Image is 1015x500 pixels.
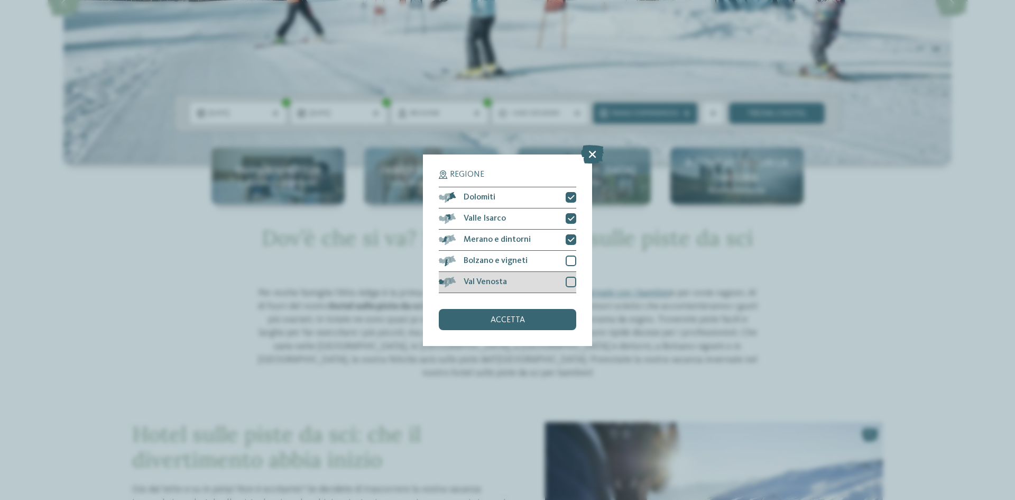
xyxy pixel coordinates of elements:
span: Merano e dintorni [464,235,531,244]
span: Val Venosta [464,278,507,286]
span: Valle Isarco [464,214,506,223]
span: Dolomiti [464,193,495,202]
span: accetta [491,316,525,324]
span: Regione [450,170,484,179]
span: Bolzano e vigneti [464,257,528,265]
